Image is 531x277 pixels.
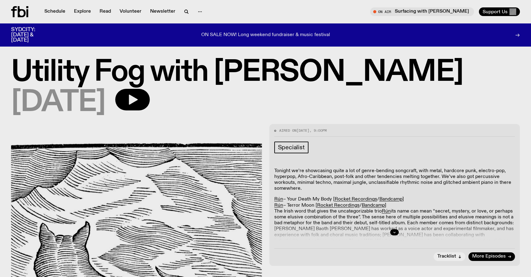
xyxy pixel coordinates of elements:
h3: SYDCITY: [DATE] & [DATE] [11,27,51,43]
span: [DATE] [11,89,105,117]
a: Bandcamp [379,197,402,202]
span: Aired on [279,128,296,133]
p: Tonight we’re showcasing quite a lot of genre-bending songcraft, with metal, hardcore punk, elect... [274,168,515,192]
button: On AirSurfacing with [PERSON_NAME] [370,7,474,16]
a: Explore [70,7,95,16]
span: Support Us [483,9,508,14]
a: Read [96,7,115,16]
span: , 9:00pm [309,128,327,133]
a: More Episodes [468,252,515,261]
h1: Utility Fog with [PERSON_NAME] [11,59,520,86]
p: ON SALE NOW! Long weekend fundraiser & music festival [201,32,330,38]
a: Rocket Recordings [335,197,377,202]
a: Rún [382,209,391,214]
a: Newsletter [146,7,179,16]
a: Rún [274,197,283,202]
a: Rocket Recordings [317,203,360,208]
span: Tracklist [437,254,456,259]
a: Volunteer [116,7,145,16]
a: Schedule [41,7,69,16]
button: Support Us [479,7,520,16]
a: Bandcamp [362,203,385,208]
button: Tracklist [434,252,465,261]
a: Specialist [274,142,308,153]
span: Specialist [278,144,305,151]
span: More Episodes [472,254,506,259]
span: [DATE] [296,128,309,133]
a: Rún [274,203,283,208]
